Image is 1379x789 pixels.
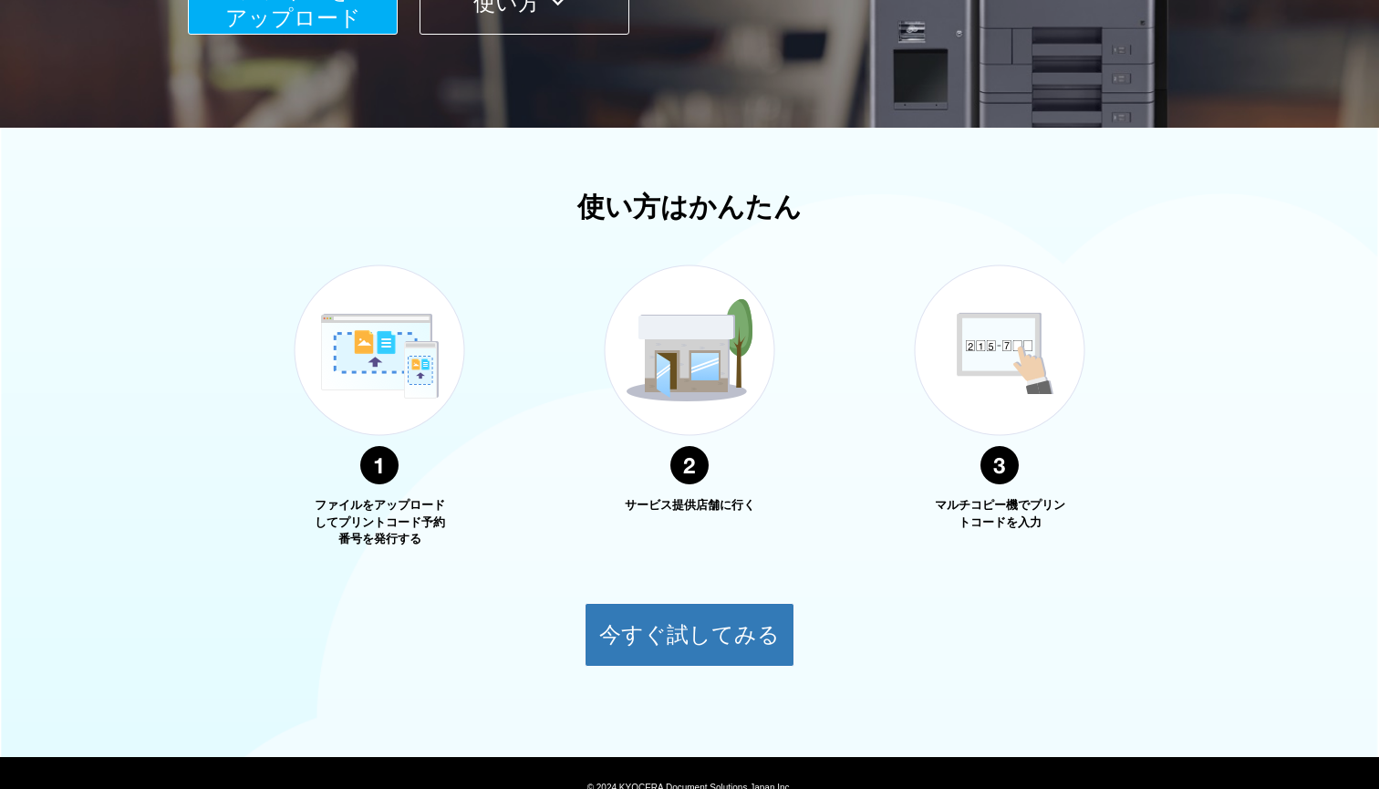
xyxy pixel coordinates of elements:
[621,497,758,514] p: サービス提供店舗に行く
[585,603,794,667] button: 今すぐ試してみる
[311,497,448,548] p: ファイルをアップロードしてプリントコード予約番号を発行する
[931,497,1068,531] p: マルチコピー機でプリントコードを入力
